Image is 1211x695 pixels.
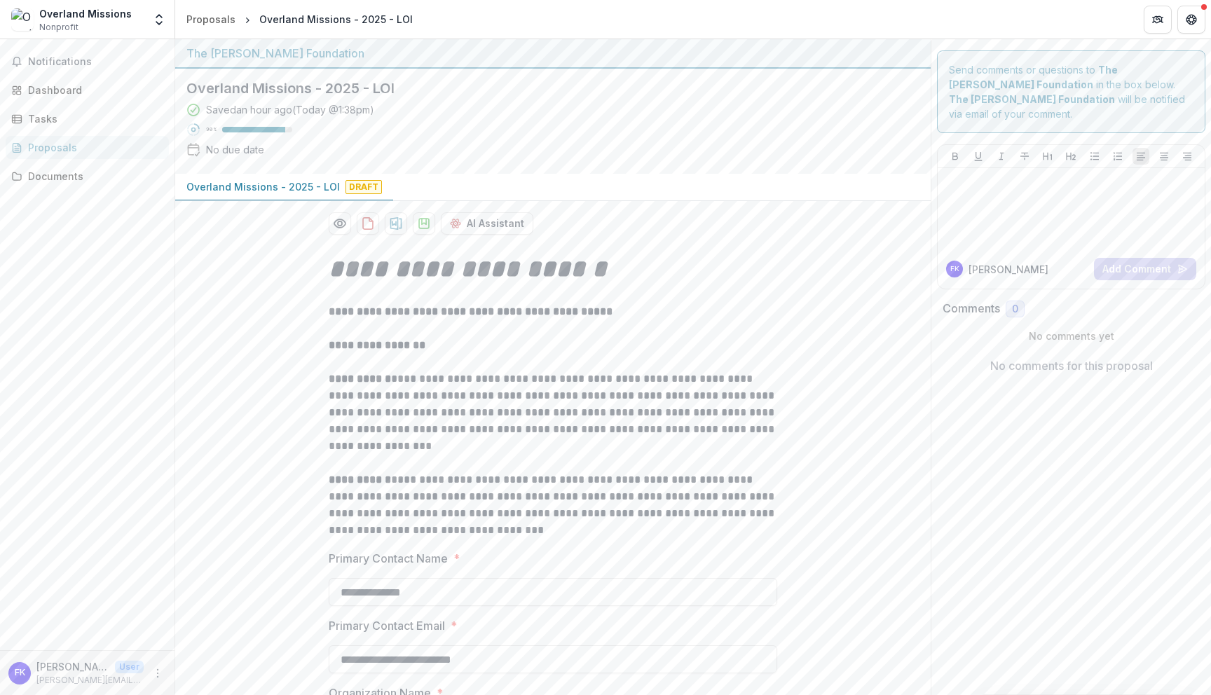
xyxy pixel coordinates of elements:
[28,83,158,97] div: Dashboard
[1179,148,1196,165] button: Align Right
[115,661,144,673] p: User
[970,148,987,165] button: Underline
[36,659,109,674] p: [PERSON_NAME]
[943,302,1000,315] h2: Comments
[6,50,169,73] button: Notifications
[1016,148,1033,165] button: Strike
[441,212,533,235] button: AI Assistant
[950,266,959,273] div: Fiona Killough
[345,180,382,194] span: Draft
[1062,148,1079,165] button: Heading 2
[206,102,374,117] div: Saved an hour ago ( Today @ 1:38pm )
[6,78,169,102] a: Dashboard
[1156,148,1172,165] button: Align Center
[969,262,1048,277] p: [PERSON_NAME]
[28,56,163,68] span: Notifications
[39,6,132,21] div: Overland Missions
[206,142,264,157] div: No due date
[206,125,217,135] p: 90 %
[1012,303,1018,315] span: 0
[11,8,34,31] img: Overland Missions
[329,617,445,634] p: Primary Contact Email
[329,550,448,567] p: Primary Contact Name
[181,9,418,29] nav: breadcrumb
[28,111,158,126] div: Tasks
[357,212,379,235] button: download-proposal
[1039,148,1056,165] button: Heading 1
[937,50,1205,133] div: Send comments or questions to in the box below. will be notified via email of your comment.
[6,165,169,188] a: Documents
[943,329,1200,343] p: No comments yet
[947,148,964,165] button: Bold
[1086,148,1103,165] button: Bullet List
[1094,258,1196,280] button: Add Comment
[990,357,1153,374] p: No comments for this proposal
[28,169,158,184] div: Documents
[186,179,340,194] p: Overland Missions - 2025 - LOI
[385,212,407,235] button: download-proposal
[1144,6,1172,34] button: Partners
[36,674,144,687] p: [PERSON_NAME][EMAIL_ADDRESS][DOMAIN_NAME]
[949,93,1115,105] strong: The [PERSON_NAME] Foundation
[149,665,166,682] button: More
[329,212,351,235] button: Preview 306e1652-4990-4d0a-8676-bc7228a45779-0.pdf
[15,668,25,677] div: Fiona Killough
[1133,148,1149,165] button: Align Left
[181,9,241,29] a: Proposals
[186,12,235,27] div: Proposals
[39,21,78,34] span: Nonprofit
[993,148,1010,165] button: Italicize
[6,136,169,159] a: Proposals
[28,140,158,155] div: Proposals
[1109,148,1126,165] button: Ordered List
[413,212,435,235] button: download-proposal
[186,45,919,62] div: The [PERSON_NAME] Foundation
[1177,6,1205,34] button: Get Help
[6,107,169,130] a: Tasks
[259,12,413,27] div: Overland Missions - 2025 - LOI
[149,6,169,34] button: Open entity switcher
[186,80,897,97] h2: Overland Missions - 2025 - LOI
